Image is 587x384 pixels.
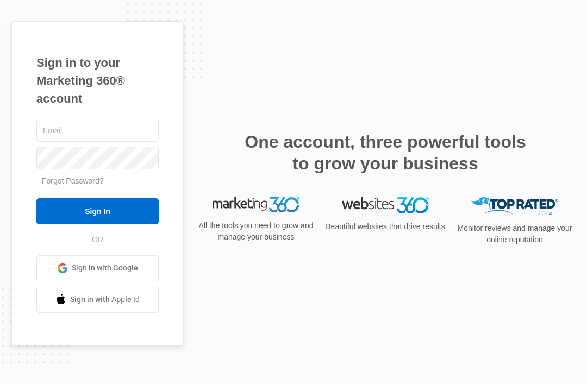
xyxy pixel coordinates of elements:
[70,294,140,305] span: Sign in with Apple Id
[42,177,104,185] a: Forgot Password?
[84,234,111,245] span: OR
[213,197,299,212] img: Marketing 360
[36,198,159,224] input: Sign In
[342,197,429,213] img: Websites 360
[36,54,159,108] h1: Sign in to your Marketing 360® account
[471,197,558,215] img: Top Rated Local
[36,255,159,281] a: Sign in with Google
[72,262,138,274] span: Sign in with Google
[454,223,576,245] p: Monitor reviews and manage your online reputation
[324,221,446,232] p: Beautiful websites that drive results
[241,131,529,174] h2: One account, three powerful tools to grow your business
[36,119,159,142] input: Email
[195,220,317,243] p: All the tools you need to grow and manage your business
[36,287,159,313] a: Sign in with Apple Id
